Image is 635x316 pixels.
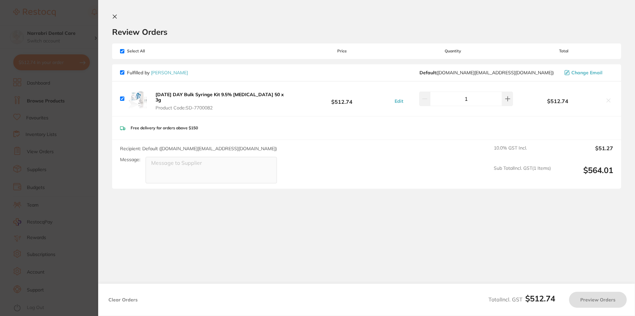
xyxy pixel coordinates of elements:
[156,92,284,103] b: [DATE] DAY Bulk Syringe Kit 9.5% [MEDICAL_DATA] 50 x 3g
[292,49,391,53] span: Price
[393,98,405,104] button: Edit
[112,27,621,37] h2: Review Orders
[106,292,140,308] button: Clear Orders
[525,293,555,303] b: $512.74
[151,70,188,76] a: [PERSON_NAME]
[571,70,603,75] span: Change Email
[515,49,613,53] span: Total
[569,292,627,308] button: Preview Orders
[488,296,555,303] span: Total Incl. GST
[127,88,148,109] img: anE1dXF2bg
[556,165,613,184] output: $564.01
[292,93,391,105] b: $512.74
[391,49,515,53] span: Quantity
[154,92,292,111] button: [DATE] DAY Bulk Syringe Kit 9.5% [MEDICAL_DATA] 50 x 3g Product Code:SD-7700082
[127,70,188,75] p: Fulfilled by
[494,165,551,184] span: Sub Total Incl. GST ( 1 Items)
[494,145,551,160] span: 10.0 % GST Incl.
[562,70,613,76] button: Change Email
[515,98,601,104] b: $512.74
[131,126,198,130] p: Free delivery for orders above $150
[120,146,277,152] span: Recipient: Default ( [DOMAIN_NAME][EMAIL_ADDRESS][DOMAIN_NAME] )
[556,145,613,160] output: $51.27
[156,105,290,110] span: Product Code: SD-7700082
[120,157,140,162] label: Message:
[419,70,554,75] span: customer.care@henryschein.com.au
[120,49,186,53] span: Select All
[419,70,436,76] b: Default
